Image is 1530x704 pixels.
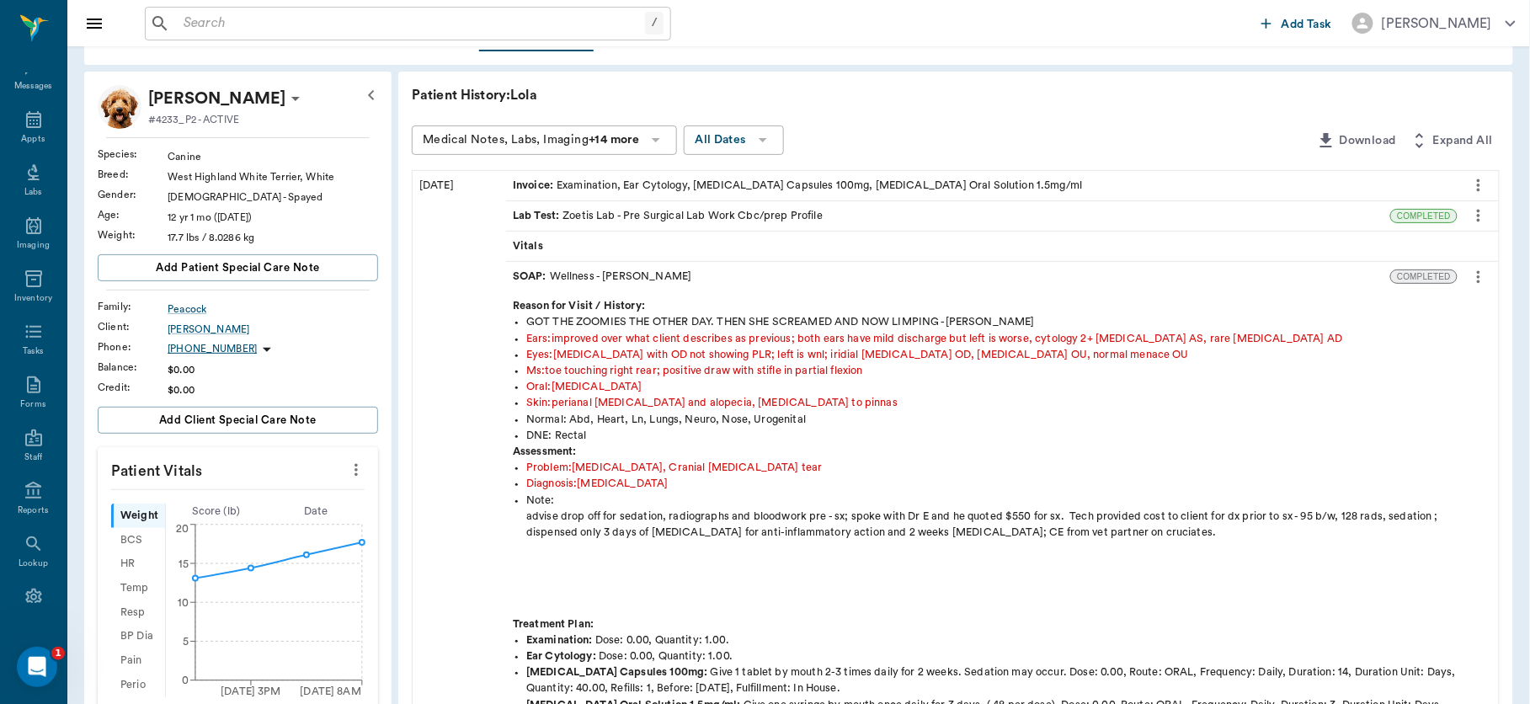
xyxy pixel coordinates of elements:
p: advise drop off for sedation, radiographs and bloodwork pre - sx; spoke with Dr E and he quoted $... [526,509,1492,541]
strong: Examination : [526,635,593,645]
span: COMPLETED [1391,210,1457,222]
div: Balance : [98,360,168,375]
div: Messages [14,80,53,93]
button: Close drawer [77,7,111,40]
div: Canine [168,149,378,164]
div: Lookup [19,557,48,570]
div: Dose: 0.00, Route: ORAL, Frequency: Daily, Duration: 14, Duration Unit: Days, Quantity: 40.00, Re... [526,664,1492,696]
div: Labs [24,186,42,199]
tspan: 20 [176,524,189,534]
div: $0.00 [168,362,378,377]
button: Add patient Special Care Note [98,254,378,281]
div: Temp [111,576,165,600]
img: Profile Image [98,85,141,129]
span: . [726,635,729,645]
div: Credit : [98,380,168,395]
button: Add Task [1255,8,1339,39]
div: GOT THE ZOOMIES THE OTHER DAY. THEN SHE SCREAMED AND NOW LIMPING -[PERSON_NAME] [526,314,1492,330]
div: Breed : [98,167,168,182]
div: Dose: 0.00, Quantity: 1.00 [526,648,1492,664]
div: Reports [18,504,49,517]
span: Add client Special Care Note [159,411,317,429]
div: Family : [98,299,168,314]
strong: Ear Cytology : [526,651,596,661]
div: Staff [24,451,42,464]
div: Gender : [98,187,168,202]
div: $0.00 [168,382,378,397]
button: Expand All [1403,125,1500,157]
div: Appts [21,133,45,146]
div: Normal: Abd, Heart, Ln, Lungs, Neuro, Nose, Urogenital [526,412,1492,428]
span: Lab Test : [513,208,562,224]
div: Score ( lb ) [166,504,266,520]
div: Diagnosis : [MEDICAL_DATA] [526,476,1492,492]
div: Medical Notes, Labs, Imaging [423,130,639,151]
strong: [MEDICAL_DATA] Capsules 100mg : [526,667,708,677]
div: / [645,12,664,35]
span: . [837,683,840,693]
div: Inventory [14,292,52,305]
tspan: 0 [182,675,189,685]
div: 17.7 lbs / 8.0286 kg [168,230,378,245]
div: Oral : [MEDICAL_DATA] [526,379,1492,395]
button: [PERSON_NAME] [1339,8,1529,39]
span: Give 1 tablet by mouth 2-3 times daily for 2 weeks. Sedation may occur. [711,667,1070,677]
tspan: [DATE] 8AM [300,686,361,696]
div: Pain [111,648,165,673]
span: Vitals [513,238,546,254]
button: All Dates [684,125,784,155]
tspan: 15 [179,558,189,568]
div: BCS [111,528,165,552]
span: Invoice : [513,178,557,194]
tspan: 10 [178,598,189,608]
div: Examination, Ear Cytology, [MEDICAL_DATA] Capsules 100mg, [MEDICAL_DATA] Oral Solution 1.5mg/ml [513,178,1082,194]
div: Species : [98,147,168,162]
span: SOAP : [513,269,550,285]
button: Download [1309,125,1403,157]
div: Lola Peacock [148,85,285,112]
span: 1 [51,647,65,660]
a: [PERSON_NAME] [168,322,378,337]
div: West Highland White Terrier, White [168,169,378,184]
strong: Treatment Plan: [513,619,594,629]
div: BP Dia [111,625,165,649]
div: Problem : [MEDICAL_DATA], Cranial [MEDICAL_DATA] tear [526,460,1492,476]
div: Weight [111,504,165,528]
div: [DEMOGRAPHIC_DATA] - Spayed [168,189,378,205]
span: Expand All [1433,131,1493,152]
div: Zoetis Lab - Pre Surgical Lab Work Cbc/prep Profile [513,208,823,224]
a: Peacock [168,301,378,317]
p: [PERSON_NAME] [148,85,285,112]
span: COMPLETED [1391,270,1457,283]
button: more [1465,263,1492,291]
strong: Reason for Visit / History: [513,301,645,311]
p: Patient Vitals [98,447,378,489]
div: Resp [111,600,165,625]
span: Add patient Special Care Note [156,259,319,277]
button: more [1465,201,1492,230]
button: more [1465,171,1492,200]
button: Add client Special Care Note [98,407,378,434]
div: Tasks [23,345,44,358]
tspan: [DATE] 3PM [221,686,281,696]
div: Note : [526,493,1492,616]
div: [PERSON_NAME] [1382,13,1492,34]
div: Phone : [98,339,168,355]
b: +14 more [589,134,639,146]
strong: Assessment: [513,446,577,456]
div: Eyes : [MEDICAL_DATA] with OD not showing PLR; left is wnl; iridial [MEDICAL_DATA] OD, [MEDICAL_D... [526,347,1492,363]
button: more [343,456,370,484]
div: Weight : [98,227,168,243]
div: Wellness - [PERSON_NAME] [513,269,691,285]
div: HR [111,552,165,577]
div: Perio [111,673,165,697]
p: #4233_P2 - ACTIVE [148,112,239,127]
p: [PHONE_NUMBER] [168,342,257,356]
p: Patient History: Lola [412,85,917,105]
div: Age : [98,207,168,222]
div: Ms : toe touching right rear; positive draw with stifle in partial flexion [526,363,1492,379]
tspan: 5 [183,637,189,647]
span: . [729,651,733,661]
